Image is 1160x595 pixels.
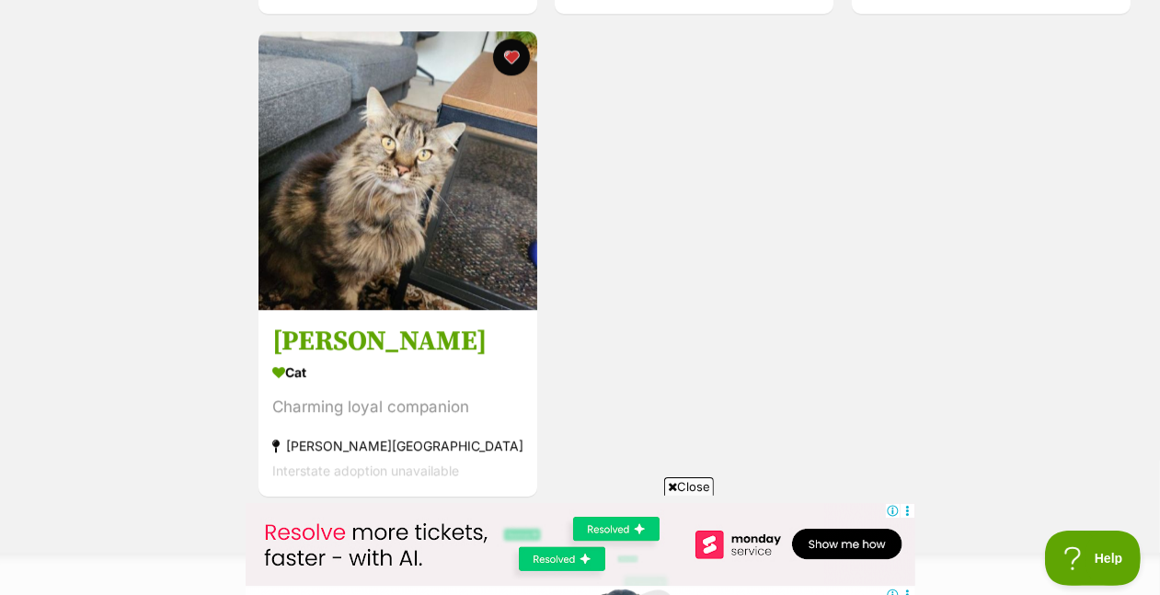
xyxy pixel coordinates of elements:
[272,462,459,477] span: Interstate adoption unavailable
[258,309,537,496] a: [PERSON_NAME] Cat Charming loyal companion [PERSON_NAME][GEOGRAPHIC_DATA] Interstate adoption una...
[258,31,537,310] img: Molly Lozano
[272,358,523,384] div: Cat
[1045,531,1142,586] iframe: Help Scout Beacon - Open
[664,477,714,496] span: Close
[493,39,530,75] button: favourite
[272,323,523,358] h3: [PERSON_NAME]
[272,394,523,418] div: Charming loyal companion
[272,432,523,457] div: [PERSON_NAME][GEOGRAPHIC_DATA]
[246,503,915,586] iframe: Advertisement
